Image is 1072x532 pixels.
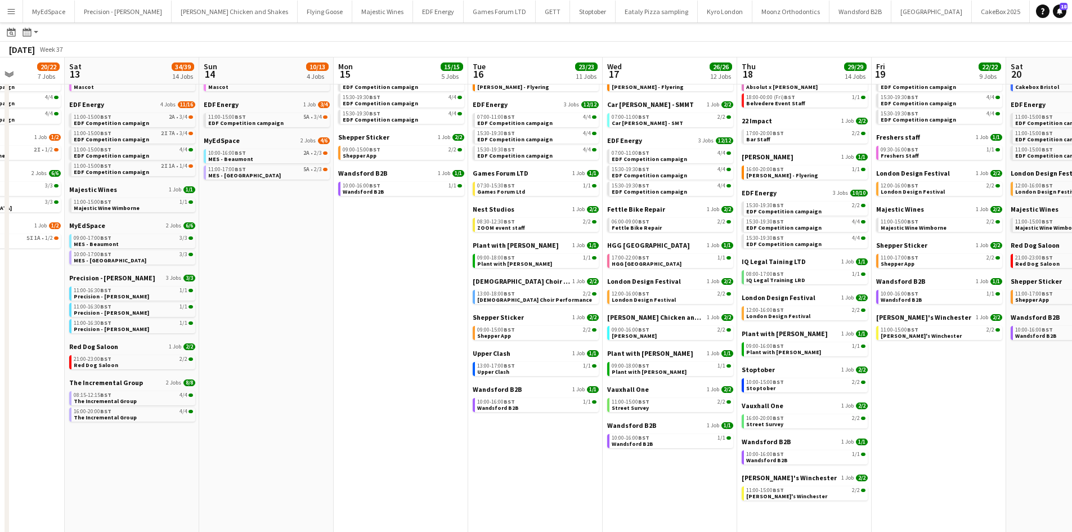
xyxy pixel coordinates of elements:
span: Week 37 [37,45,65,53]
button: EDF Energy [413,1,464,23]
button: Precision - [PERSON_NAME] [75,1,172,23]
div: [DATE] [9,44,35,55]
span: 18 [1060,3,1067,10]
button: [PERSON_NAME] Chicken and Shakes [172,1,298,23]
button: Flying Goose [298,1,352,23]
button: Eataly Pizza sampling [616,1,698,23]
button: Kyro London [698,1,752,23]
button: Majestic Wines [352,1,413,23]
button: CakeBox 2025 [972,1,1030,23]
button: [GEOGRAPHIC_DATA] [891,1,972,23]
button: GETT [536,1,570,23]
button: Wandsford B2B [829,1,891,23]
button: Stoptober [570,1,616,23]
button: Moonz Orthodontics [752,1,829,23]
a: 18 [1053,5,1066,18]
button: Games Forum LTD [464,1,536,23]
button: MyEdSpace [23,1,75,23]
